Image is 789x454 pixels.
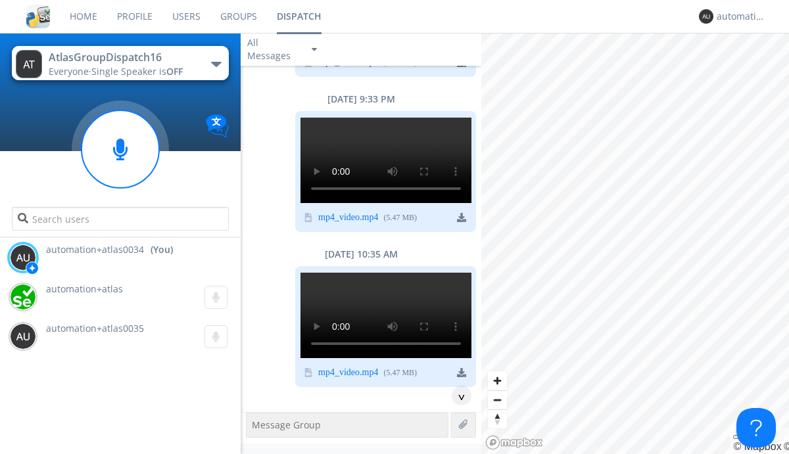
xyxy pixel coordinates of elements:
img: video icon [304,213,313,222]
div: All Messages [247,36,300,62]
button: Toggle attribution [733,435,744,439]
div: [DATE] 9:33 PM [241,93,481,106]
div: AtlasGroupDispatch16 [49,50,197,65]
img: cddb5a64eb264b2086981ab96f4c1ba7 [26,5,50,28]
input: Search users [12,207,228,231]
div: Everyone · [49,65,197,78]
button: AtlasGroupDispatch16Everyone·Single Speaker isOFF [12,46,228,80]
a: Mapbox [733,441,781,452]
span: automation+atlas0035 [46,322,144,334]
span: automation+atlas [46,283,123,295]
span: Single Speaker is [91,65,183,78]
img: video icon [304,368,313,377]
img: Translation enabled [206,114,229,137]
button: Zoom in [488,371,507,390]
a: mp4_video.mp4 [318,368,378,378]
img: 373638.png [699,9,713,24]
img: download media button [457,213,466,222]
div: [DATE] 10:35 AM [241,248,481,261]
div: ^ [452,386,471,405]
div: (You) [151,243,173,256]
img: 373638.png [10,244,36,271]
div: ( 5.47 MB ) [383,367,417,378]
img: d2d01cd9b4174d08988066c6d424eccd [10,284,36,310]
button: Reset bearing to north [488,409,507,428]
img: download media button [457,368,466,377]
span: automation+atlas0034 [46,243,144,256]
iframe: Toggle Customer Support [736,408,776,447]
div: ( 5.47 MB ) [383,212,417,223]
button: Zoom out [488,390,507,409]
a: mp4_video.mp4 [318,213,378,223]
img: caret-down-sm.svg [312,48,317,51]
span: OFF [166,65,183,78]
a: Mapbox logo [485,435,543,450]
img: 373638.png [16,50,42,78]
img: 373638.png [10,323,36,350]
div: automation+atlas0034 [717,10,766,23]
